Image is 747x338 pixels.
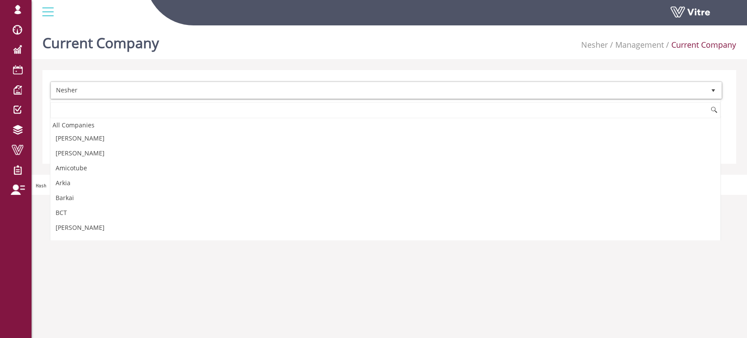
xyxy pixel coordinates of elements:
span: Nesher [51,82,705,98]
li: BOI [50,235,720,250]
li: [PERSON_NAME] [50,131,720,146]
div: All Companies [50,119,720,131]
li: Current Company [664,39,736,51]
li: Barkai [50,190,720,205]
li: [PERSON_NAME] [50,220,720,235]
a: Nesher [581,39,608,50]
li: [PERSON_NAME] [50,146,720,161]
li: BCT [50,205,720,220]
h1: Current Company [42,22,159,59]
li: Management [608,39,664,51]
span: select [705,82,721,99]
li: Arkia [50,176,720,190]
li: Amicotube [50,161,720,176]
span: Hash 'fd46216' Date '[DATE] 15:20:00 +0000' Branch 'Production' [36,183,202,188]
